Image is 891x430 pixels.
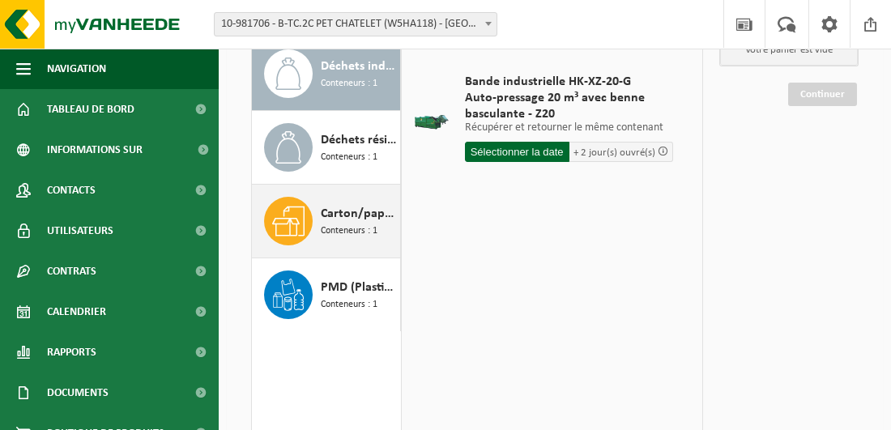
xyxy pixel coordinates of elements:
[47,251,96,292] span: Contrats
[47,332,96,373] span: Rapports
[321,150,377,165] span: Conteneurs : 1
[321,76,377,92] span: Conteneurs : 1
[214,12,497,36] span: 10-981706 - B-TC.2C PET CHATELET (W5HA118) - PONT-DE-LOUP
[215,13,497,36] span: 10-981706 - B-TC.2C PET CHATELET (W5HA118) - PONT-DE-LOUP
[465,90,674,122] span: Auto-pressage 20 m³ avec benne basculante - Z20
[252,37,401,111] button: Déchets industriels résiduels Conteneurs : 1
[321,204,396,224] span: Carton/papier, en vrac (entreprises)
[47,373,109,413] span: Documents
[252,258,401,331] button: PMD (Plastique, Métal, Cartons à boissons) (entreprises) Conteneurs : 1
[465,74,674,90] span: Bande industrielle HK-XZ-20-G
[252,111,401,185] button: Déchets résiduels industriels, ne contiennent pas de fractions recyclables, incinérés après broya...
[47,170,96,211] span: Contacts
[321,130,396,150] span: Déchets résiduels industriels, ne contiennent pas de fractions recyclables, incinérés après broyage
[321,297,377,313] span: Conteneurs : 1
[47,211,113,251] span: Utilisateurs
[321,278,396,297] span: PMD (Plastique, Métal, Cartons à boissons) (entreprises)
[47,49,106,89] span: Navigation
[252,185,401,258] button: Carton/papier, en vrac (entreprises) Conteneurs : 1
[573,147,655,158] span: + 2 jour(s) ouvré(s)
[47,130,187,170] span: Informations sur l’entreprise
[47,89,134,130] span: Tableau de bord
[321,224,377,239] span: Conteneurs : 1
[321,57,396,76] span: Déchets industriels résiduels
[465,122,674,134] p: Récupérer et retourner le même contenant
[788,83,857,106] a: Continuer
[47,292,106,332] span: Calendrier
[720,35,859,66] p: Votre panier est vide
[465,142,569,162] input: Sélectionner la date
